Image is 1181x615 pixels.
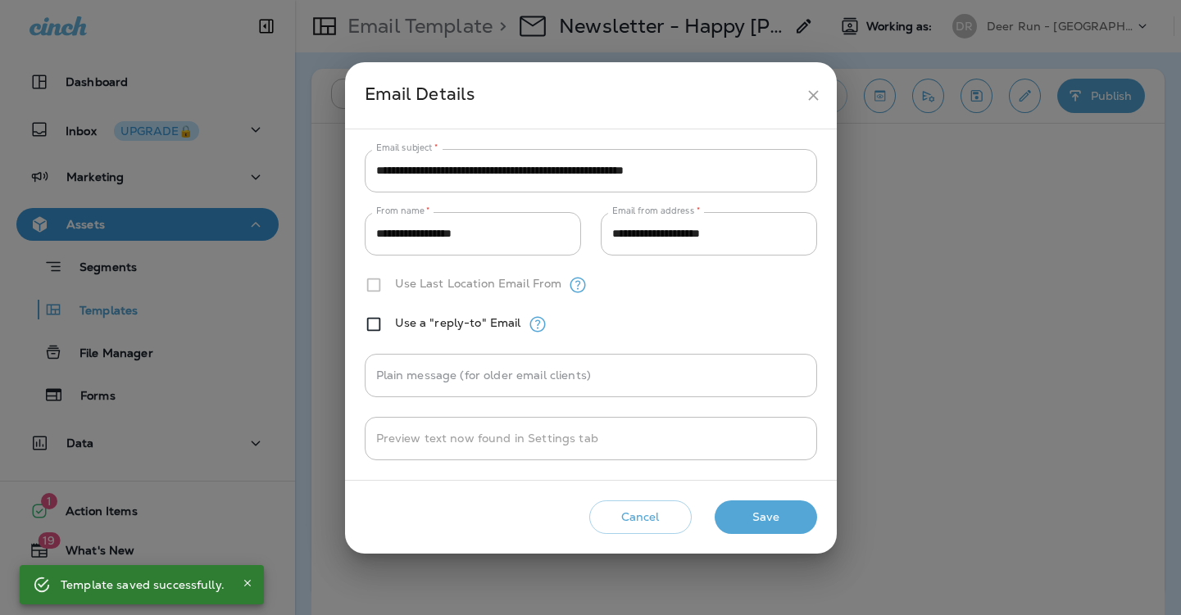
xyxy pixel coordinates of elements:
button: close [798,80,829,111]
button: Save [715,500,817,534]
div: Template saved successfully. [61,570,225,599]
label: Email from address [612,205,700,217]
label: Use a "reply-to" Email [395,316,521,329]
button: Close [238,573,257,593]
div: Email Details [365,80,798,111]
label: Use Last Location Email From [395,277,562,290]
button: Cancel [589,500,692,534]
label: Email subject [376,142,438,154]
label: From name [376,205,430,217]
